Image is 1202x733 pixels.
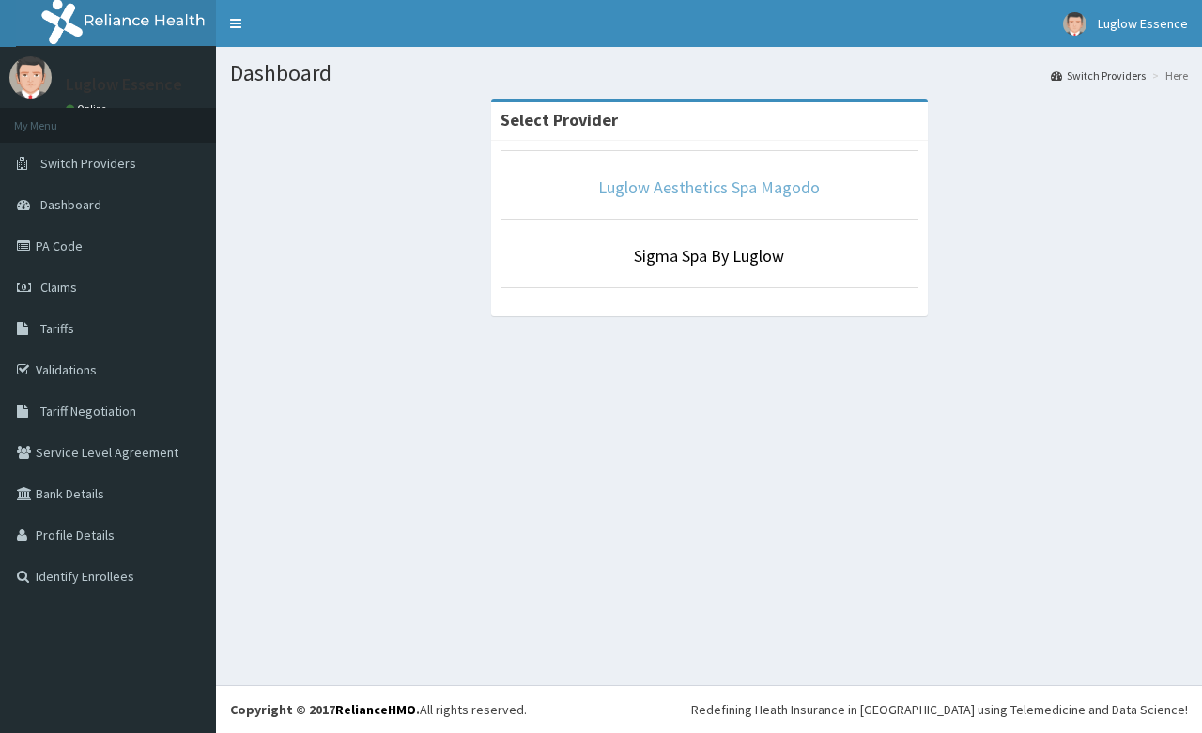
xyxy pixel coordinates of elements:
a: RelianceHMO [335,701,416,718]
a: Switch Providers [1051,68,1146,84]
span: Tariff Negotiation [40,403,136,420]
span: Tariffs [40,320,74,337]
a: Online [66,102,111,115]
a: Sigma Spa By Luglow [634,245,784,267]
strong: Select Provider [501,109,618,130]
a: Luglow Aesthetics Spa Magodo [598,176,820,198]
span: Dashboard [40,196,101,213]
span: Claims [40,279,77,296]
h1: Dashboard [230,61,1188,85]
img: User Image [1063,12,1086,36]
p: Luglow Essence [66,76,182,93]
div: Redefining Heath Insurance in [GEOGRAPHIC_DATA] using Telemedicine and Data Science! [691,700,1188,719]
strong: Copyright © 2017 . [230,701,420,718]
span: Luglow Essence [1098,15,1188,32]
img: User Image [9,56,52,99]
li: Here [1148,68,1188,84]
span: Switch Providers [40,155,136,172]
footer: All rights reserved. [216,685,1202,733]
